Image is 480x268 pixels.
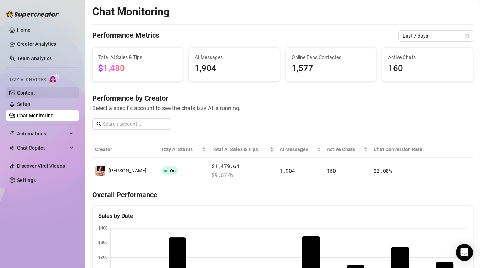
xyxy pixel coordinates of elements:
[324,141,371,158] th: Active Chats
[17,163,65,169] a: Discover Viral Videos
[159,141,209,158] th: Izzy AI Status
[98,63,125,73] span: $1,480
[280,167,295,174] span: 1,904
[92,141,159,158] th: Creator
[49,74,60,84] img: AI Chatter
[162,145,200,153] span: Izzy AI Status
[17,38,74,50] a: Creator Analytics
[374,167,392,174] span: 20.00 %
[98,211,467,220] div: Sales by Date
[17,113,54,118] a: Chat Monitoring
[17,142,67,154] span: Chat Copilot
[456,244,473,261] div: Open Intercom Messenger
[327,167,336,174] span: 160
[170,168,176,173] span: On
[465,34,469,38] span: calendar
[10,76,46,83] span: Izzy AI Chatter
[327,145,362,153] span: Active Chats
[6,11,59,18] img: logo-BBDzfeDw.svg
[17,101,30,107] a: Setup
[17,90,35,96] a: Content
[292,62,370,75] span: 1,577
[92,104,473,113] span: Select a specific account to see the chats Izzy AI is running.
[17,55,52,61] a: Team Analytics
[96,122,101,127] span: search
[195,62,274,75] span: 1,904
[9,131,15,136] span: thunderbolt
[280,145,315,153] span: AI Messages
[17,128,67,139] span: Automations
[277,141,324,158] th: AI Messages
[92,93,473,103] h4: Performance by Creator
[388,53,467,61] span: Active Chats
[209,141,277,158] th: Total AI Sales & Tips
[92,5,170,18] h2: Chat Monitoring
[403,31,469,41] span: Last 7 days
[103,120,167,128] input: Search account...
[9,145,14,150] img: Chat Copilot
[17,27,31,33] a: Home
[292,53,370,61] span: Online Fans Contacted
[211,171,274,179] span: $ 9.67 /h
[98,53,177,61] span: Total AI Sales & Tips
[92,190,473,200] h4: Overall Performance
[211,162,274,171] span: $1,479.64
[17,177,36,183] a: Settings
[371,141,435,158] th: Chat Conversion Rate
[211,145,268,153] span: Total AI Sales & Tips
[109,168,147,173] span: [PERSON_NAME]
[95,166,105,176] img: Blair
[195,53,274,61] span: AI Messages
[388,62,467,75] span: 160
[92,30,159,42] h4: Performance Metrics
